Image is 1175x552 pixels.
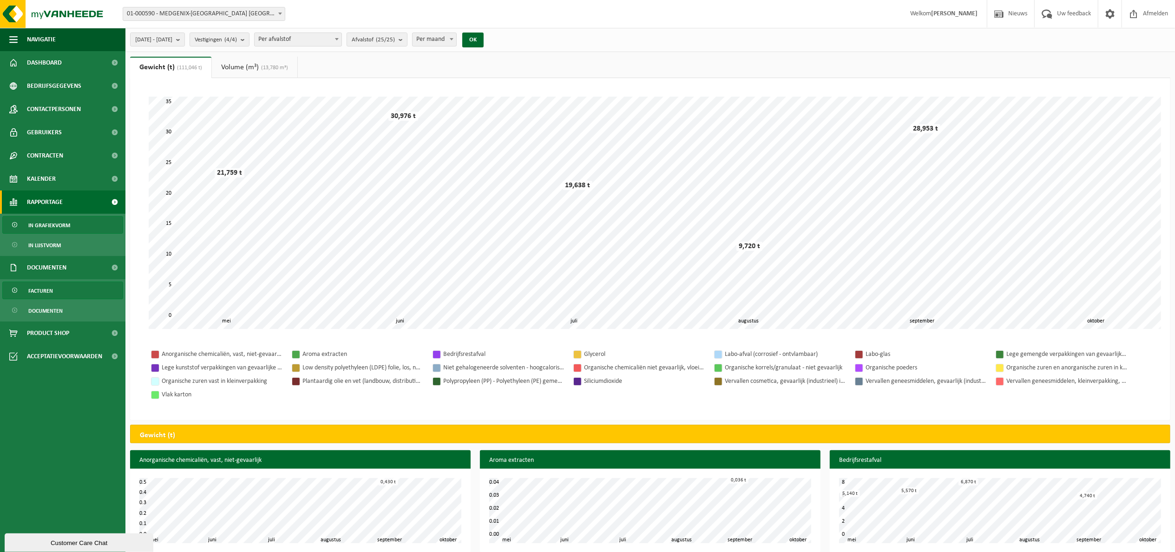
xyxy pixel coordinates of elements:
[27,144,63,167] span: Contracten
[27,322,69,345] span: Product Shop
[27,191,63,214] span: Rapportage
[130,57,211,78] a: Gewicht (t)
[2,302,123,319] a: Documenten
[2,236,123,254] a: In lijstvorm
[443,375,564,387] div: Polypropyleen (PP) - Polyethyleen (PE) gemengd, hard, gekleurd
[2,282,123,299] a: Facturen
[563,181,592,190] div: 19,638 t
[259,65,288,71] span: (13,780 m³)
[1006,362,1127,374] div: Organische zuren en anorganische zuren in kleinverpakking
[725,375,846,387] div: Vervallen cosmetica, gevaarlijk (industrieel) in kleinverpakking
[899,487,919,494] div: 5,570 t
[123,7,285,20] span: 01-000590 - MEDGENIX-BENELUX NV - WEVELGEM
[302,375,423,387] div: Plantaardig olie en vet (landbouw, distributie, voedingsambachten)
[27,51,62,74] span: Dashboard
[27,28,56,51] span: Navigatie
[584,362,705,374] div: Organische chemicaliën niet gevaarlijk, vloeibaar in kleinverpakking
[162,348,282,360] div: Anorganische chemicaliën, vast, niet-gevaarlijk
[413,33,457,46] span: Per maand
[958,479,978,486] div: 6,870 t
[27,256,66,279] span: Documenten
[866,375,986,387] div: Vervallen geneesmiddelen, gevaarlijk (industrieel) in kleinverpakking
[255,33,341,46] span: Per afvalstof
[28,282,53,300] span: Facturen
[840,490,860,497] div: 5,140 t
[212,57,297,78] a: Volume (m³)
[215,168,244,177] div: 21,759 t
[28,237,61,254] span: In lijstvorm
[376,37,395,43] count: (25/25)
[911,124,940,133] div: 28,953 t
[27,167,56,191] span: Kalender
[378,479,398,486] div: 0,430 t
[5,532,155,552] iframe: chat widget
[195,33,237,47] span: Vestigingen
[352,33,395,47] span: Afvalstof
[462,33,484,47] button: OK
[443,348,564,360] div: Bedrijfsrestafval
[190,33,249,46] button: Vestigingen(4/4)
[584,348,705,360] div: Glycerol
[27,74,81,98] span: Bedrijfsgegevens
[443,362,564,374] div: Niet gehalogeneerde solventen - hoogcalorisch in kleinverpakking
[480,450,821,471] h3: Aroma extracten
[1077,493,1097,499] div: 4,740 t
[162,389,282,401] div: Vlak karton
[2,216,123,234] a: In grafiekvorm
[28,302,63,320] span: Documenten
[736,242,762,251] div: 9,720 t
[830,450,1170,471] h3: Bedrijfsrestafval
[1006,348,1127,360] div: Lege gemengde verpakkingen van gevaarlijke stoffen
[175,65,202,71] span: (111,046 t)
[302,362,423,374] div: Low density polyethyleen (LDPE) folie, los, naturel
[224,37,237,43] count: (4/4)
[302,348,423,360] div: Aroma extracten
[1006,375,1127,387] div: Vervallen geneesmiddelen, kleinverpakking, niet gevaarlijk (industrieel)
[866,362,986,374] div: Organische poeders
[162,375,282,387] div: Organische zuren vast in kleinverpakking
[27,345,102,368] span: Acceptatievoorwaarden
[725,362,846,374] div: Organische korrels/granulaat - niet gevaarlijk
[254,33,342,46] span: Per afvalstof
[725,348,846,360] div: Labo-afval (corrosief - ontvlambaar)
[162,362,282,374] div: Lege kunststof verpakkingen van gevaarlijke stoffen
[131,425,184,446] h2: Gewicht (t)
[130,450,471,471] h3: Anorganische chemicaliën, vast, niet-gevaarlijk
[388,112,418,121] div: 30,976 t
[729,477,748,484] div: 0,036 t
[123,7,285,21] span: 01-000590 - MEDGENIX-BENELUX NV - WEVELGEM
[130,33,185,46] button: [DATE] - [DATE]
[931,10,978,17] strong: [PERSON_NAME]
[28,217,70,234] span: In grafiekvorm
[584,375,705,387] div: Siliciumdioxide
[866,348,986,360] div: Labo-glas
[27,121,62,144] span: Gebruikers
[135,33,172,47] span: [DATE] - [DATE]
[347,33,407,46] button: Afvalstof(25/25)
[27,98,81,121] span: Contactpersonen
